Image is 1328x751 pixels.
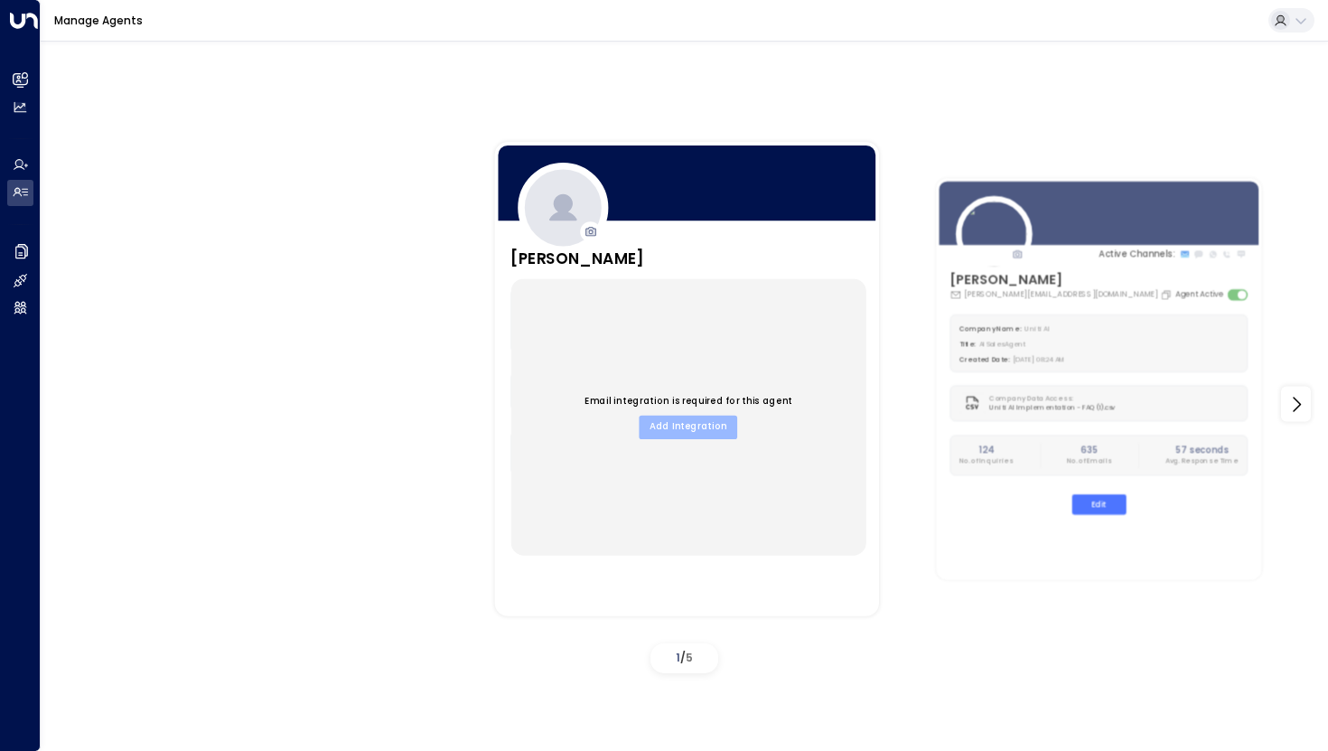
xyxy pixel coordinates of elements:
span: 5 [686,650,693,665]
label: Company Name: [959,324,1022,333]
span: Uniti AI [1025,324,1051,333]
h3: [PERSON_NAME] [510,247,643,270]
span: [DATE] 08:24 AM [1014,354,1066,363]
p: Active Channels: [1099,248,1175,260]
a: Manage Agents [54,13,143,28]
span: 1 [676,650,680,665]
p: Email integration is required for this agent [585,395,792,408]
p: Avg. Response Time [1166,456,1239,466]
h2: 124 [959,444,1014,456]
h2: 57 seconds [1166,444,1239,456]
p: No. of Emails [1067,456,1112,466]
label: Company Data Access: [990,394,1110,404]
p: No. of Inquiries [959,456,1014,466]
button: Edit [1072,494,1127,514]
span: Uniti AI Implementation - FAQ (1).csv [990,404,1116,414]
div: [PERSON_NAME][EMAIL_ADDRESS][DOMAIN_NAME] [950,289,1175,301]
label: Agent Active [1176,289,1224,301]
div: / [650,643,718,673]
button: Copy [1161,289,1175,301]
button: Add Integration [639,415,737,438]
h3: [PERSON_NAME] [950,269,1175,289]
h2: 635 [1067,444,1112,456]
img: 123_headshot.jpg [956,195,1033,272]
label: Created Date: [959,354,1010,363]
span: AI Sales Agent [979,340,1026,349]
label: Title: [959,340,976,349]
